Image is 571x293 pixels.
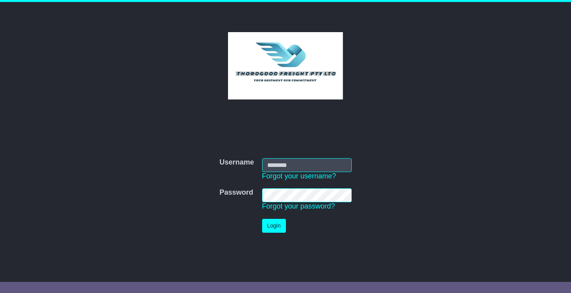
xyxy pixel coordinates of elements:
label: Password [219,188,253,197]
button: Login [262,219,286,233]
a: Forgot your password? [262,202,335,210]
label: Username [219,158,254,167]
a: Forgot your username? [262,172,336,180]
img: Thorogood Freight Pty Ltd [228,32,343,100]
